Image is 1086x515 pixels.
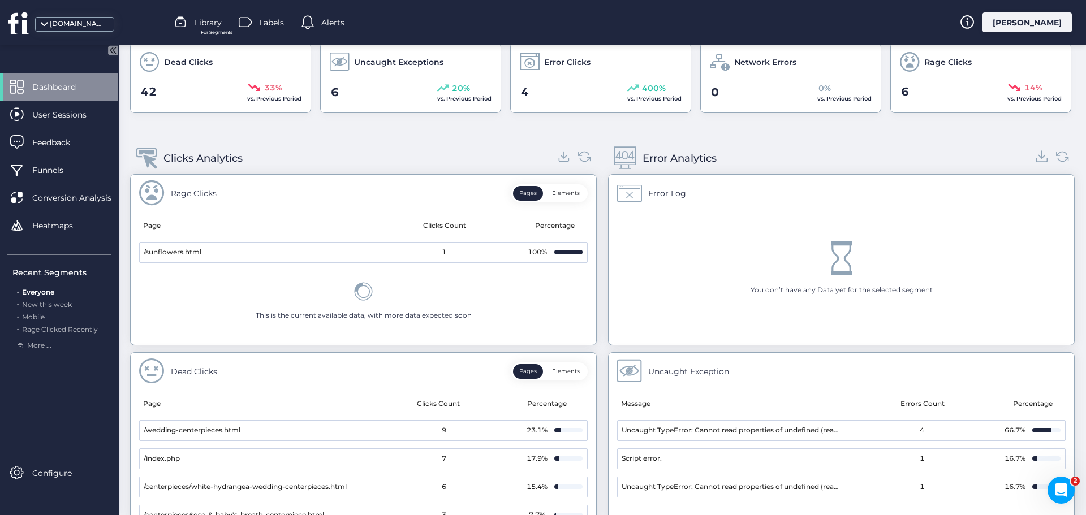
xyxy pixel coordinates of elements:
div: [DOMAIN_NAME] [50,19,106,29]
span: 4 [920,425,924,436]
div: Uncaught Exception [648,365,729,378]
span: /index.php [144,453,180,464]
span: Dead Clicks [164,56,213,68]
span: vs. Previous Period [817,95,872,102]
span: vs. Previous Period [1007,95,1062,102]
button: Elements [546,186,586,201]
span: Feedback [32,136,87,149]
span: 14% [1024,81,1042,94]
span: 400% [642,82,666,94]
span: 0 [711,84,719,101]
span: vs. Previous Period [437,95,492,102]
span: Alerts [321,16,344,29]
button: Pages [513,364,543,379]
span: 6 [442,482,446,492]
div: This is the current available data, with more data expected soon [256,310,472,321]
mat-header-cell: Percentage [518,388,580,420]
span: Script error. [622,453,662,464]
div: 16.7% [1004,453,1027,464]
div: Error Log [648,187,686,200]
span: vs. Previous Period [247,95,301,102]
span: 0% [818,82,831,94]
span: 33% [264,81,282,94]
span: . [17,285,19,296]
mat-header-cell: Percentage [1003,388,1066,420]
div: 15.4% [526,482,549,492]
span: 9 [442,425,446,436]
span: /sunflowers.html [144,247,201,258]
span: Mobile [22,313,45,321]
mat-header-cell: Clicks Count [360,388,518,420]
span: Everyone [22,288,54,296]
span: More ... [27,340,51,351]
mat-header-cell: Message [617,388,842,420]
span: Uncaught TypeError: Cannot read properties of undefined (reading 'pageX') [622,425,842,436]
div: Dead Clicks [171,365,217,378]
span: 4 [521,84,529,101]
div: 66.7% [1004,425,1027,436]
span: 20% [452,82,470,94]
div: Clicks Analytics [163,150,243,166]
span: Labels [259,16,284,29]
span: Error Clicks [544,56,591,68]
span: . [17,298,19,309]
span: Rage Clicks [924,56,972,68]
mat-header-cell: Errors Count [842,388,1004,420]
span: /centerpieces/white-hydrangea-wedding-centerpieces.html [144,482,347,492]
mat-header-cell: Clicks Count [364,210,526,242]
span: 1 [920,482,924,492]
span: vs. Previous Period [627,95,682,102]
span: 1 [920,453,924,464]
span: Rage Clicked Recently [22,325,98,334]
div: Recent Segments [12,266,111,279]
span: Library [195,16,222,29]
div: 23.1% [526,425,549,436]
iframe: Intercom live chat [1048,477,1075,504]
div: Error Analytics [643,150,717,166]
span: Conversion Analysis [32,192,128,204]
span: New this week [22,300,72,309]
span: 6 [901,83,909,101]
div: 17.9% [526,453,549,464]
span: 7 [442,453,446,464]
mat-header-cell: Page [139,388,360,420]
button: Elements [546,364,586,379]
span: Funnels [32,164,80,176]
div: 16.7% [1004,482,1027,492]
span: Uncaught Exceptions [354,56,443,68]
span: /wedding-centerpieces.html [144,425,240,436]
span: Dashboard [32,81,93,93]
span: 1 [442,247,446,258]
span: Configure [32,467,89,479]
span: For Segments [201,29,232,36]
span: . [17,323,19,334]
div: 100% [526,247,549,258]
span: Heatmaps [32,219,90,232]
span: 42 [141,83,157,101]
div: You don’t have any Data yet for the selected segment [751,285,933,296]
span: . [17,310,19,321]
button: Pages [513,186,543,201]
span: User Sessions [32,109,104,121]
div: [PERSON_NAME] [982,12,1072,32]
mat-header-cell: Page [139,210,364,242]
span: Uncaught TypeError: Cannot read properties of undefined (reading 'name') [622,482,842,492]
span: Network Errors [734,56,796,68]
mat-header-cell: Percentage [525,210,588,242]
div: Rage Clicks [171,187,217,200]
span: 2 [1071,477,1080,486]
span: 6 [331,84,339,101]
